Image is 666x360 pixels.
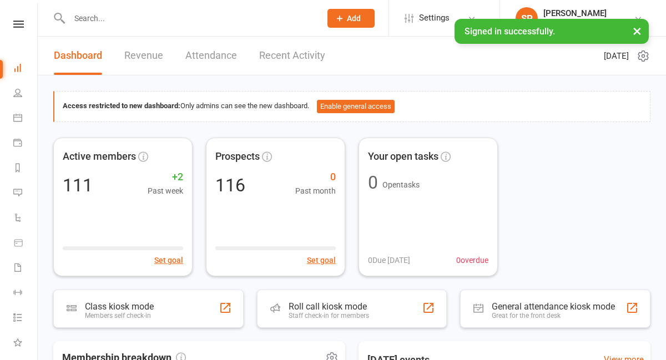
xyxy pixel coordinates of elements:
[63,102,180,110] strong: Access restricted to new dashboard:
[13,82,38,107] a: People
[295,185,336,197] span: Past month
[13,231,38,256] a: Product Sales
[13,156,38,181] a: Reports
[307,254,336,266] button: Set goal
[368,174,378,191] div: 0
[492,312,615,320] div: Great for the front desk
[148,185,183,197] span: Past week
[215,176,245,194] div: 116
[543,8,607,18] div: [PERSON_NAME]
[456,254,488,266] span: 0 overdue
[465,26,555,37] span: Signed in successfully.
[54,37,102,75] a: Dashboard
[66,11,313,26] input: Search...
[368,254,410,266] span: 0 Due [DATE]
[516,7,538,29] div: SP
[63,100,642,113] div: Only admins can see the new dashboard.
[13,331,38,356] a: What's New
[148,169,183,185] span: +2
[347,14,361,23] span: Add
[185,37,237,75] a: Attendance
[63,149,136,165] span: Active members
[368,149,438,165] span: Your open tasks
[492,301,615,312] div: General attendance kiosk mode
[154,254,183,266] button: Set goal
[13,57,38,82] a: Dashboard
[13,107,38,131] a: Calendar
[13,131,38,156] a: Payments
[289,312,369,320] div: Staff check-in for members
[85,301,154,312] div: Class kiosk mode
[419,6,450,31] span: Settings
[327,9,375,28] button: Add
[289,301,369,312] div: Roll call kiosk mode
[382,180,420,189] span: Open tasks
[63,176,93,194] div: 111
[317,100,395,113] button: Enable general access
[627,19,647,43] button: ×
[295,169,336,185] span: 0
[124,37,163,75] a: Revenue
[259,37,325,75] a: Recent Activity
[543,18,607,28] div: Pole Angels
[215,149,260,165] span: Prospects
[604,49,629,63] span: [DATE]
[85,312,154,320] div: Members self check-in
